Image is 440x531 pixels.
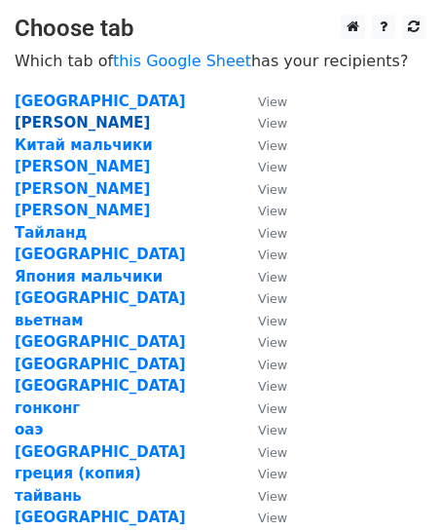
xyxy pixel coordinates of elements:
[238,487,287,505] a: View
[15,93,186,110] a: [GEOGRAPHIC_DATA]
[238,136,287,154] a: View
[238,246,287,263] a: View
[15,509,186,526] a: [GEOGRAPHIC_DATA]
[238,224,287,242] a: View
[258,335,287,350] small: View
[15,289,186,307] a: [GEOGRAPHIC_DATA]
[238,465,287,482] a: View
[258,204,287,218] small: View
[238,421,287,438] a: View
[258,138,287,153] small: View
[15,443,186,461] a: [GEOGRAPHIC_DATA]
[258,445,287,460] small: View
[258,511,287,525] small: View
[258,95,287,109] small: View
[15,51,425,71] p: Which tab of has your recipients?
[15,246,186,263] a: [GEOGRAPHIC_DATA]
[15,399,80,417] a: гонконг
[238,509,287,526] a: View
[258,116,287,131] small: View
[238,202,287,219] a: View
[15,114,150,132] a: [PERSON_NAME]
[113,52,251,70] a: this Google Sheet
[238,180,287,198] a: View
[258,423,287,437] small: View
[238,289,287,307] a: View
[258,247,287,262] small: View
[258,160,287,174] small: View
[258,358,287,372] small: View
[15,333,186,351] a: [GEOGRAPHIC_DATA]
[258,291,287,306] small: View
[15,268,163,285] a: Япония мальчики
[15,377,186,395] a: [GEOGRAPHIC_DATA]
[238,268,287,285] a: View
[258,467,287,481] small: View
[238,93,287,110] a: View
[258,379,287,394] small: View
[258,401,287,416] small: View
[238,158,287,175] a: View
[15,136,153,154] a: Китай мальчики
[258,489,287,504] small: View
[15,180,150,198] a: [PERSON_NAME]
[15,487,82,505] a: тайвань
[238,333,287,351] a: View
[238,356,287,373] a: View
[258,226,287,241] small: View
[258,270,287,284] small: View
[15,421,43,438] a: оаэ
[258,182,287,197] small: View
[258,314,287,328] small: View
[15,202,150,219] a: [PERSON_NAME]
[238,114,287,132] a: View
[15,356,186,373] a: [GEOGRAPHIC_DATA]
[15,224,87,242] a: Тайланд
[15,158,150,175] a: [PERSON_NAME]
[238,377,287,395] a: View
[238,443,287,461] a: View
[15,15,425,43] h3: Choose tab
[15,312,84,329] a: вьетнам
[15,465,141,482] a: греция (копия)
[238,312,287,329] a: View
[238,399,287,417] a: View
